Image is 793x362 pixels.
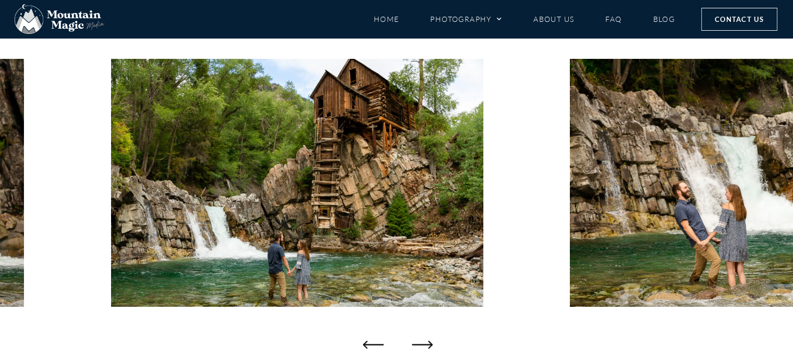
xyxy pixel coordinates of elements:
a: About Us [533,10,574,28]
img: Crystal Mill waterfall engagements Marble CO flowers floral bouquet diamond ring Crested Butte ph... [111,59,483,307]
nav: Menu [374,10,675,28]
div: 20 / 30 [111,59,483,307]
a: Photography [430,10,502,28]
a: Home [374,10,399,28]
div: Next slide [410,334,431,355]
img: Mountain Magic Media photography logo Crested Butte Photographer [15,4,104,34]
a: Contact Us [701,8,777,31]
span: Contact Us [715,14,764,25]
div: Previous slide [363,334,384,355]
a: FAQ [605,10,621,28]
a: Blog [653,10,675,28]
